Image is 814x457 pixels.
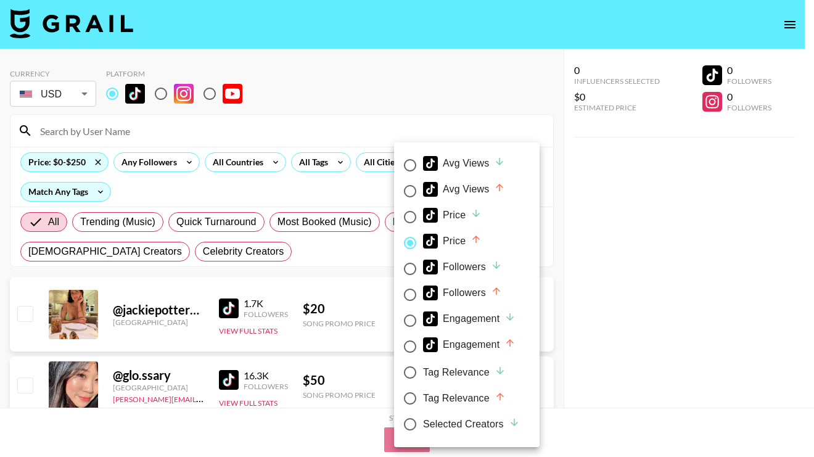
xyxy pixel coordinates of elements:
[423,311,516,326] div: Engagement
[423,234,482,249] div: Price
[423,391,506,406] div: Tag Relevance
[423,208,482,223] div: Price
[423,260,502,274] div: Followers
[423,365,506,380] div: Tag Relevance
[423,182,505,197] div: Avg Views
[423,286,502,300] div: Followers
[423,156,505,171] div: Avg Views
[423,417,520,432] div: Selected Creators
[423,337,516,352] div: Engagement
